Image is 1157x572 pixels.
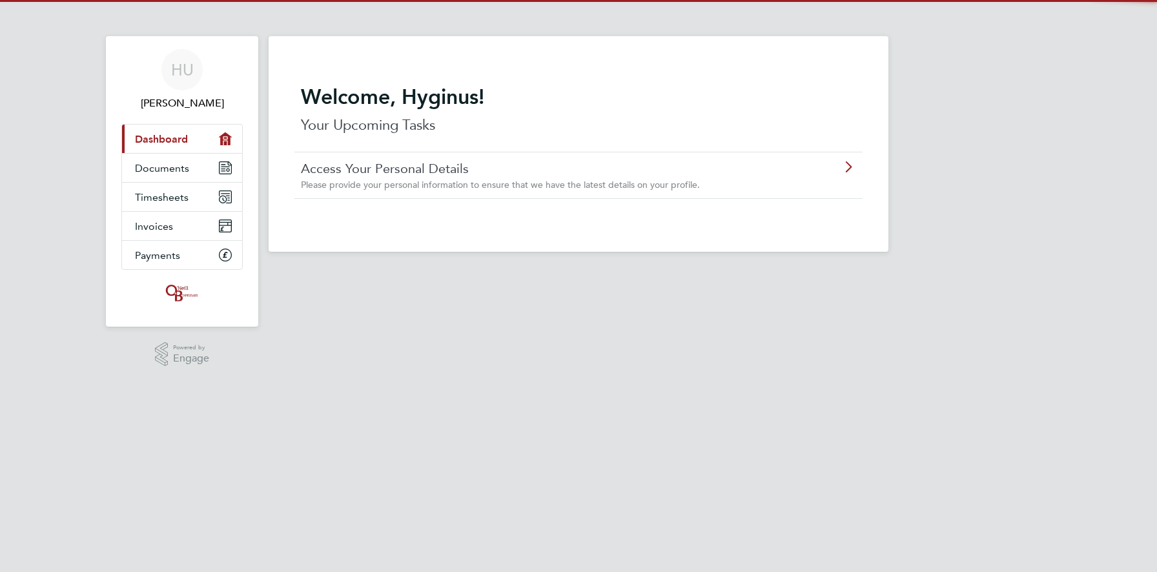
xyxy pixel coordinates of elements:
[301,84,856,110] h2: Welcome, Hyginus!
[173,342,209,353] span: Powered by
[171,61,194,78] span: HU
[135,162,189,174] span: Documents
[301,160,783,177] a: Access Your Personal Details
[155,342,210,367] a: Powered byEngage
[135,220,173,232] span: Invoices
[122,241,242,269] a: Payments
[121,283,243,303] a: Go to home page
[135,249,180,261] span: Payments
[135,191,189,203] span: Timesheets
[135,133,188,145] span: Dashboard
[301,115,856,136] p: Your Upcoming Tasks
[122,125,242,153] a: Dashboard
[121,96,243,111] span: Hyginus Ugwumba
[173,353,209,364] span: Engage
[121,49,243,111] a: HU[PERSON_NAME]
[122,154,242,182] a: Documents
[106,36,258,327] nav: Main navigation
[163,283,201,303] img: oneillandbrennan-logo-retina.png
[301,179,700,190] span: Please provide your personal information to ensure that we have the latest details on your profile.
[122,212,242,240] a: Invoices
[122,183,242,211] a: Timesheets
